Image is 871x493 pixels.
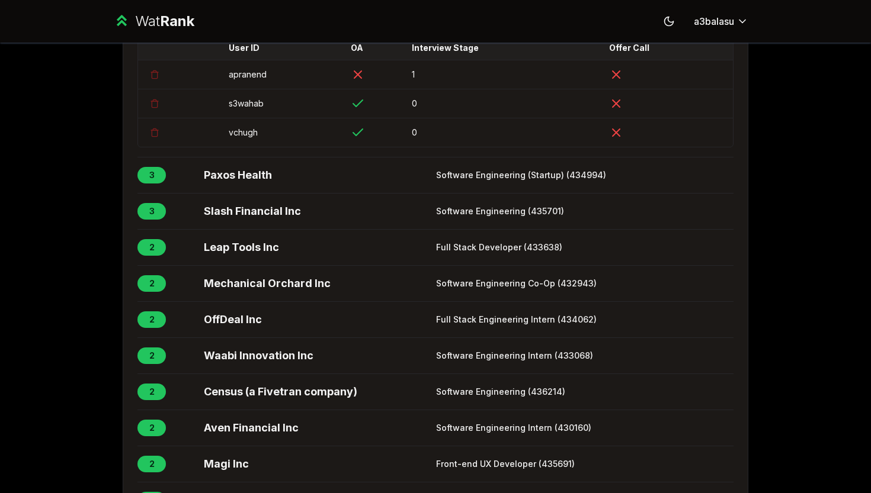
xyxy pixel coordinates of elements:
[224,118,346,147] td: vchugh
[135,12,194,31] div: Wat
[137,275,166,292] span: 2
[407,36,604,60] th: Interview Stage
[113,12,194,31] a: WatRank
[204,456,431,472] span: Magi Inc
[436,350,734,362] span: Software Engineering Intern (433068)
[137,420,166,436] span: 2
[604,36,733,60] th: Offer Call
[694,14,734,28] span: a3balasu
[137,347,166,364] span: 2
[137,167,166,183] span: 3
[137,384,166,400] span: 2
[137,338,734,373] button: 2Waabi Innovation IncSoftware Engineering Intern (433068)
[204,311,431,328] span: OffDeal Inc
[204,347,431,364] span: Waabi Innovation Inc
[436,169,734,181] span: Software Engineering (Startup) (434994)
[204,203,431,220] span: Slash Financial Inc
[137,266,734,301] button: 2Mechanical Orchard IncSoftware Engineering Co-Op (432943)
[137,36,734,157] div: 3[DOMAIN_NAME]Data Engineering Intern (435328)
[137,194,734,229] button: 3Slash Financial IncSoftware Engineering (435701)
[204,420,431,436] span: Aven Financial Inc
[436,314,734,326] span: Full Stack Engineering Intern (434062)
[346,36,407,60] th: OA
[436,458,734,470] span: Front-end UX Developer (435691)
[684,11,758,32] button: a3balasu
[224,89,346,118] td: s3wahab
[137,203,166,220] span: 3
[137,456,166,472] span: 2
[137,302,734,337] button: 2OffDeal IncFull Stack Engineering Intern (434062)
[160,12,194,30] span: Rank
[137,374,734,410] button: 2Census (a Fivetran company)Software Engineering (436214)
[407,89,604,118] td: 0
[204,384,431,400] span: Census (a Fivetran company)
[224,60,346,89] td: apranend
[137,157,734,193] button: 3Paxos HealthSoftware Engineering (Startup) (434994)
[137,410,734,446] button: 2Aven Financial IncSoftware Engineering Intern (430160)
[204,167,431,183] span: Paxos Health
[436,386,734,398] span: Software Engineering (436214)
[204,239,431,256] span: Leap Tools Inc
[436,422,734,434] span: Software Engineering Intern (430160)
[436,241,734,253] span: Full Stack Developer (433638)
[407,60,604,89] td: 1
[436,205,734,217] span: Software Engineering (435701)
[137,311,166,328] span: 2
[224,36,346,60] th: User ID
[204,275,431,292] span: Mechanical Orchard Inc
[407,118,604,147] td: 0
[137,446,734,482] button: 2Magi IncFront-end UX Developer (435691)
[137,230,734,265] button: 2Leap Tools IncFull Stack Developer (433638)
[436,278,734,289] span: Software Engineering Co-Op (432943)
[137,239,166,256] span: 2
